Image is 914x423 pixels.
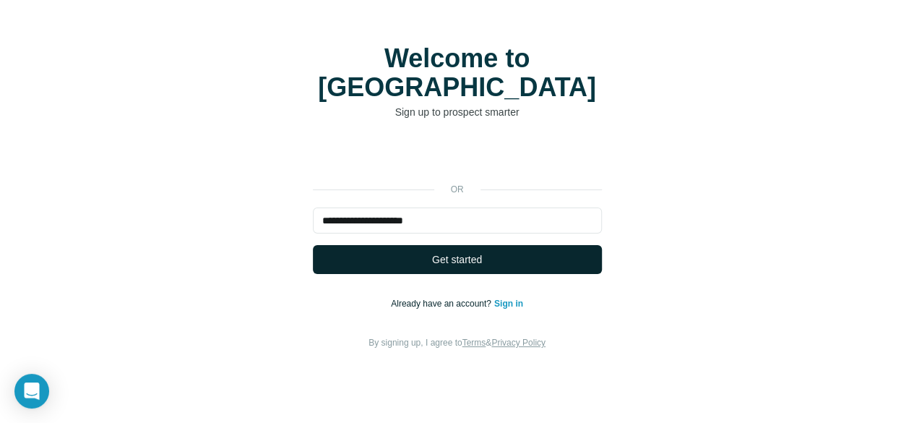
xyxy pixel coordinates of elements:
[313,105,602,119] p: Sign up to prospect smarter
[313,44,602,102] h1: Welcome to [GEOGRAPHIC_DATA]
[391,299,494,309] span: Already have an account?
[306,141,609,173] iframe: Sign in with Google Button
[368,338,546,348] span: By signing up, I agree to &
[462,338,486,348] a: Terms
[432,252,482,267] span: Get started
[491,338,546,348] a: Privacy Policy
[14,374,49,409] div: Open Intercom Messenger
[434,183,480,196] p: or
[494,299,523,309] a: Sign in
[313,245,602,274] button: Get started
